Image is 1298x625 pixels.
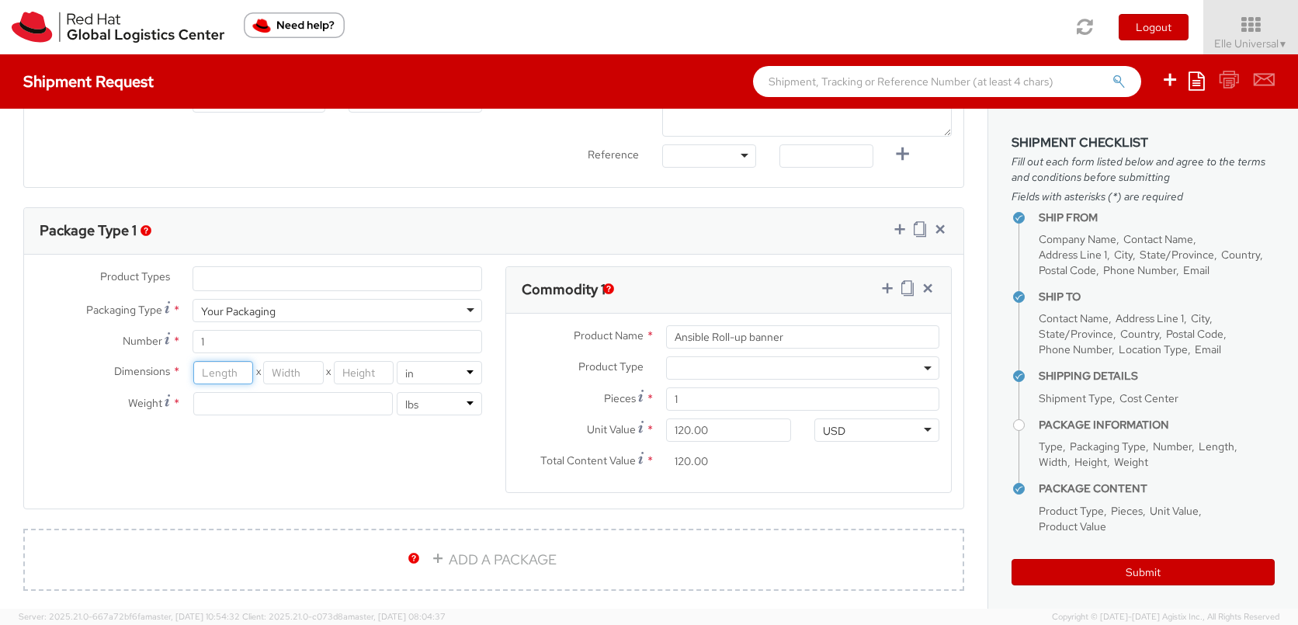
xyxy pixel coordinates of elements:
[86,303,162,317] span: Packaging Type
[1166,327,1223,341] span: Postal Code
[1153,439,1192,453] span: Number
[1039,504,1104,518] span: Product Type
[1012,559,1275,585] button: Submit
[201,304,276,319] div: Your Packaging
[1052,611,1279,623] span: Copyright © [DATE]-[DATE] Agistix Inc., All Rights Reserved
[1012,136,1275,150] h3: Shipment Checklist
[1214,36,1288,50] span: Elle Universal
[242,611,446,622] span: Client: 2025.21.0-c073d8a
[244,12,345,38] button: Need help?
[128,396,162,410] span: Weight
[1039,327,1113,341] span: State/Province
[348,611,446,622] span: master, [DATE] 08:04:37
[1140,248,1214,262] span: State/Province
[1039,263,1096,277] span: Postal Code
[1114,455,1148,469] span: Weight
[823,423,845,439] div: USD
[1039,391,1112,405] span: Shipment Type
[1012,154,1275,185] span: Fill out each form listed below and agree to the terms and conditions before submitting
[19,611,240,622] span: Server: 2025.21.0-667a72bf6fa
[1191,311,1209,325] span: City
[1114,248,1133,262] span: City
[753,66,1141,97] input: Shipment, Tracking or Reference Number (at least 4 chars)
[1221,248,1260,262] span: Country
[1119,14,1189,40] button: Logout
[522,282,606,297] h3: Commodity 1
[1039,342,1112,356] span: Phone Number
[1119,342,1188,356] span: Location Type
[1012,189,1275,204] span: Fields with asterisks (*) are required
[587,422,636,436] span: Unit Value
[578,359,644,373] span: Product Type
[1119,391,1178,405] span: Cost Center
[1039,455,1067,469] span: Width
[324,361,334,384] span: X
[1111,504,1143,518] span: Pieces
[123,334,162,348] span: Number
[604,391,636,405] span: Pieces
[40,223,137,238] h3: Package Type 1
[1070,439,1146,453] span: Packaging Type
[1039,291,1275,303] h4: Ship To
[145,611,240,622] span: master, [DATE] 10:54:32
[1039,212,1275,224] h4: Ship From
[193,361,254,384] input: Length
[1123,232,1193,246] span: Contact Name
[1039,311,1109,325] span: Contact Name
[1039,248,1107,262] span: Address Line 1
[1039,439,1063,453] span: Type
[540,453,636,467] span: Total Content Value
[100,269,170,283] span: Product Types
[253,361,263,384] span: X
[1279,38,1288,50] span: ▼
[1116,311,1184,325] span: Address Line 1
[23,529,964,591] a: ADD A PACKAGE
[588,148,639,161] span: Reference
[12,12,224,43] img: rh-logistics-00dfa346123c4ec078e1.svg
[23,73,154,90] h4: Shipment Request
[114,364,170,378] span: Dimensions
[263,361,324,384] input: Width
[1074,455,1107,469] span: Height
[1039,232,1116,246] span: Company Name
[1103,263,1176,277] span: Phone Number
[334,361,394,384] input: Height
[1195,342,1221,356] span: Email
[1120,327,1159,341] span: Country
[1039,519,1106,533] span: Product Value
[1039,370,1275,382] h4: Shipping Details
[1183,263,1209,277] span: Email
[574,328,644,342] span: Product Name
[1039,419,1275,431] h4: Package Information
[1150,504,1199,518] span: Unit Value
[1199,439,1234,453] span: Length
[1039,483,1275,495] h4: Package Content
